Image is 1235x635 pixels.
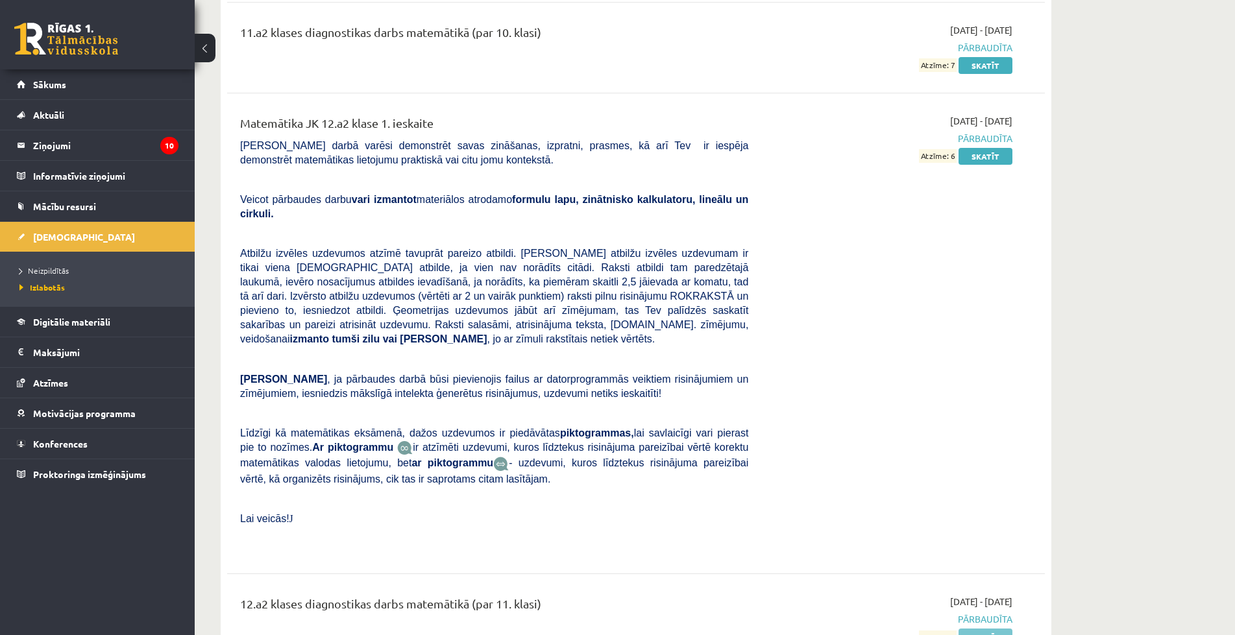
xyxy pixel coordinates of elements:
a: Aktuāli [17,100,178,130]
span: Atzīme: 7 [919,58,957,72]
div: 11.a2 klases diagnostikas darbs matemātikā (par 10. klasi) [240,23,748,47]
span: Proktoringa izmēģinājums [33,468,146,480]
span: Veicot pārbaudes darbu materiālos atrodamo [240,194,748,219]
legend: Maksājumi [33,337,178,367]
a: Skatīt [959,57,1012,74]
a: Sākums [17,69,178,99]
span: Konferences [33,438,88,449]
span: Aktuāli [33,109,64,121]
a: Digitālie materiāli [17,307,178,337]
span: [PERSON_NAME] [240,374,327,385]
a: Konferences [17,429,178,459]
span: Atzīme: 6 [919,149,957,163]
legend: Informatīvie ziņojumi [33,161,178,191]
a: Proktoringa izmēģinājums [17,459,178,489]
span: Atbilžu izvēles uzdevumos atzīmē tavuprāt pareizo atbildi. [PERSON_NAME] atbilžu izvēles uzdevuma... [240,248,748,344]
a: Motivācijas programma [17,398,178,428]
span: Pārbaudīta [768,41,1012,54]
i: 10 [160,137,178,154]
span: Motivācijas programma [33,407,136,419]
span: , ja pārbaudes darbā būsi pievienojis failus ar datorprogrammās veiktiem risinājumiem un zīmējumi... [240,374,748,399]
span: Pārbaudīta [768,612,1012,626]
b: piktogrammas, [560,427,634,438]
b: vari izmantot [352,194,417,205]
b: tumši zilu vai [PERSON_NAME] [332,333,487,344]
a: Skatīt [959,148,1012,165]
img: JfuEzvunn4EvwAAAAASUVORK5CYII= [397,440,413,455]
span: [PERSON_NAME] darbā varēsi demonstrēt savas zināšanas, izpratni, prasmes, kā arī Tev ir iespēja d... [240,140,748,165]
span: Izlabotās [19,282,65,293]
span: [DATE] - [DATE] [950,114,1012,128]
span: [DATE] - [DATE] [950,595,1012,608]
span: Digitālie materiāli [33,316,110,328]
b: izmanto [290,333,329,344]
span: Mācību resursi [33,200,96,212]
a: Mācību resursi [17,191,178,221]
span: ir atzīmēti uzdevumi, kuros līdztekus risinājuma pareizībai vērtē korektu matemātikas valodas lie... [240,442,748,468]
b: Ar piktogrammu [312,442,393,453]
span: [DEMOGRAPHIC_DATA] [33,231,135,243]
span: Neizpildītās [19,265,69,276]
span: Lai veicās! [240,513,289,524]
span: J [289,513,293,524]
a: Ziņojumi10 [17,130,178,160]
div: 12.a2 klases diagnostikas darbs matemātikā (par 11. klasi) [240,595,748,619]
span: Pārbaudīta [768,132,1012,145]
a: [DEMOGRAPHIC_DATA] [17,222,178,252]
span: Līdzīgi kā matemātikas eksāmenā, dažos uzdevumos ir piedāvātas lai savlaicīgi vari pierast pie to... [240,427,748,453]
a: Informatīvie ziņojumi [17,161,178,191]
a: Neizpildītās [19,265,182,276]
span: Atzīmes [33,377,68,389]
a: Maksājumi [17,337,178,367]
a: Rīgas 1. Tālmācības vidusskola [14,23,118,55]
b: ar piktogrammu [411,457,493,468]
span: [DATE] - [DATE] [950,23,1012,37]
legend: Ziņojumi [33,130,178,160]
a: Atzīmes [17,368,178,398]
div: Matemātika JK 12.a2 klase 1. ieskaite [240,114,748,138]
img: wKvN42sLe3LLwAAAABJRU5ErkJggg== [493,457,509,472]
span: Sākums [33,78,66,90]
a: Izlabotās [19,282,182,293]
span: - uzdevumi, kuros līdztekus risinājuma pareizībai vērtē, kā organizēts risinājums, cik tas ir sap... [240,457,748,484]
